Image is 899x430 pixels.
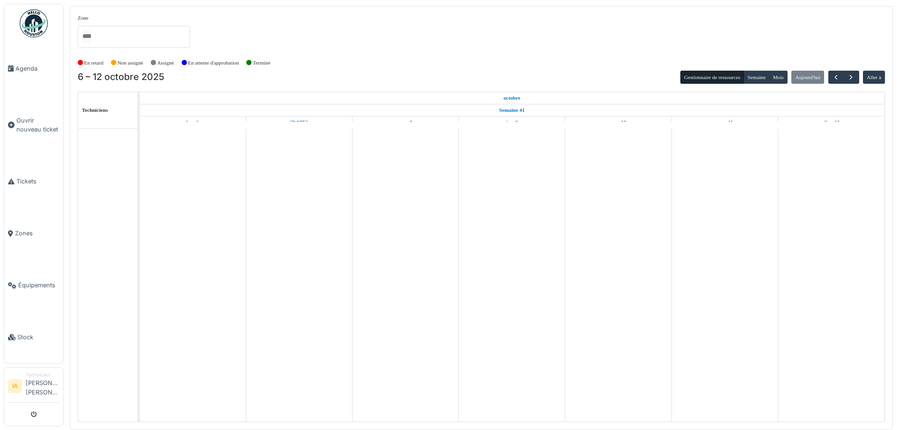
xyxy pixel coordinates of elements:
li: IA [8,379,22,393]
div: Technicien [26,372,59,379]
span: Tickets [16,177,59,186]
img: Badge_color-CXgf-gQk.svg [20,9,48,37]
label: En attente d'approbation [188,59,239,67]
span: Équipements [18,281,59,290]
a: IA Technicien[PERSON_NAME] [PERSON_NAME] [8,372,59,403]
span: Techniciens [82,107,108,113]
a: 9 octobre 2025 [503,117,520,128]
h2: 6 – 12 octobre 2025 [78,72,164,83]
button: Mois [769,71,788,84]
label: Assigné [157,59,174,67]
span: Agenda [15,64,59,73]
button: Aller à [863,71,885,84]
a: Stock [4,311,63,363]
a: Semaine 41 [497,104,527,116]
a: 6 octobre 2025 [501,92,523,104]
input: Tous [81,29,91,43]
a: Ouvrir nouveau ticket [4,95,63,155]
label: Terminé [253,59,270,67]
button: Aujourd'hui [791,71,824,84]
button: Semaine [744,71,769,84]
a: 10 octobre 2025 [608,117,629,128]
a: Tickets [4,155,63,207]
a: Zones [4,207,63,259]
span: Zones [15,229,59,238]
button: Gestionnaire de ressources [680,71,744,84]
a: 7 octobre 2025 [288,117,310,128]
li: [PERSON_NAME] [PERSON_NAME] [26,372,59,401]
label: Zone [78,14,88,22]
a: 8 octobre 2025 [396,117,414,128]
span: Ouvrir nouveau ticket [16,116,59,134]
a: Agenda [4,43,63,95]
a: Équipements [4,259,63,311]
label: En retard [84,59,103,67]
label: Non assigné [118,59,143,67]
a: 6 octobre 2025 [184,117,201,128]
a: 12 octobre 2025 [821,117,842,128]
span: Stock [17,333,59,342]
button: Suivant [843,71,859,84]
a: 11 octobre 2025 [714,117,735,128]
button: Précédent [828,71,844,84]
